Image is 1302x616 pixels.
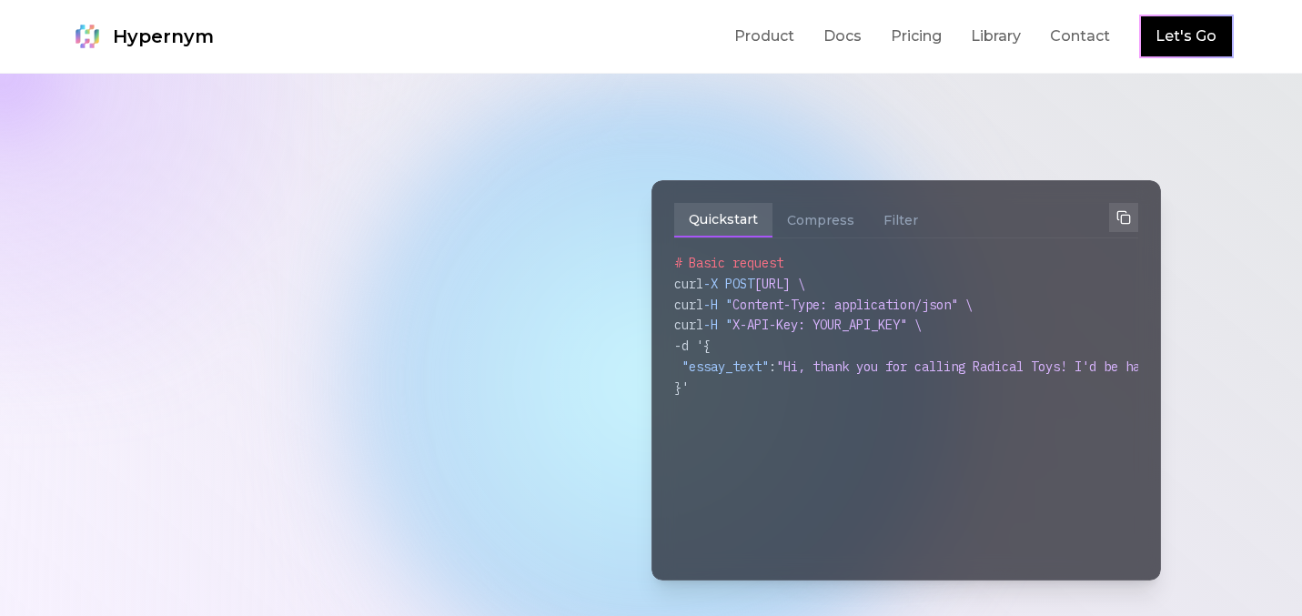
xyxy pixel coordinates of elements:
[703,276,754,292] span: -X POST
[754,276,805,292] span: [URL] \
[69,18,214,55] a: Hypernym
[1050,25,1110,47] a: Contact
[703,297,732,313] span: -H "
[732,297,973,313] span: Content-Type: application/json" \
[681,358,769,375] span: "essay_text"
[703,317,732,333] span: -H "
[674,203,772,237] button: Quickstart
[971,25,1021,47] a: Library
[734,25,794,47] a: Product
[674,255,783,271] span: # Basic request
[674,297,703,313] span: curl
[891,25,942,47] a: Pricing
[113,24,214,49] span: Hypernym
[1109,203,1138,232] button: Copy to clipboard
[69,18,106,55] img: Hypernym Logo
[732,317,922,333] span: X-API-Key: YOUR_API_KEY" \
[674,338,711,354] span: -d '{
[769,358,776,375] span: :
[772,203,869,237] button: Compress
[869,203,933,237] button: Filter
[674,276,703,292] span: curl
[674,317,703,333] span: curl
[823,25,862,47] a: Docs
[674,379,689,396] span: }'
[1156,25,1216,47] a: Let's Go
